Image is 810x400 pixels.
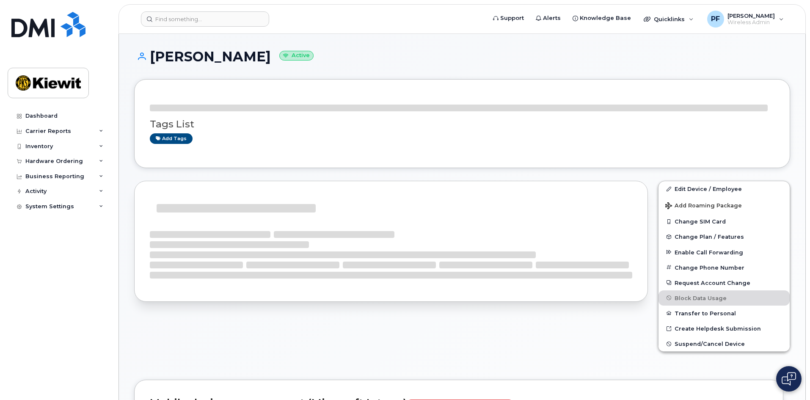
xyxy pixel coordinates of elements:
[134,49,790,64] h1: [PERSON_NAME]
[675,341,745,347] span: Suspend/Cancel Device
[279,51,314,61] small: Active
[658,245,790,260] button: Enable Call Forwarding
[658,336,790,351] button: Suspend/Cancel Device
[150,133,193,144] a: Add tags
[658,321,790,336] a: Create Helpdesk Submission
[658,260,790,275] button: Change Phone Number
[658,229,790,244] button: Change Plan / Features
[658,181,790,196] a: Edit Device / Employee
[658,306,790,321] button: Transfer to Personal
[150,119,774,130] h3: Tags List
[665,202,742,210] span: Add Roaming Package
[658,214,790,229] button: Change SIM Card
[675,234,744,240] span: Change Plan / Features
[658,290,790,306] button: Block Data Usage
[782,372,796,386] img: Open chat
[658,275,790,290] button: Request Account Change
[658,196,790,214] button: Add Roaming Package
[675,249,743,255] span: Enable Call Forwarding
